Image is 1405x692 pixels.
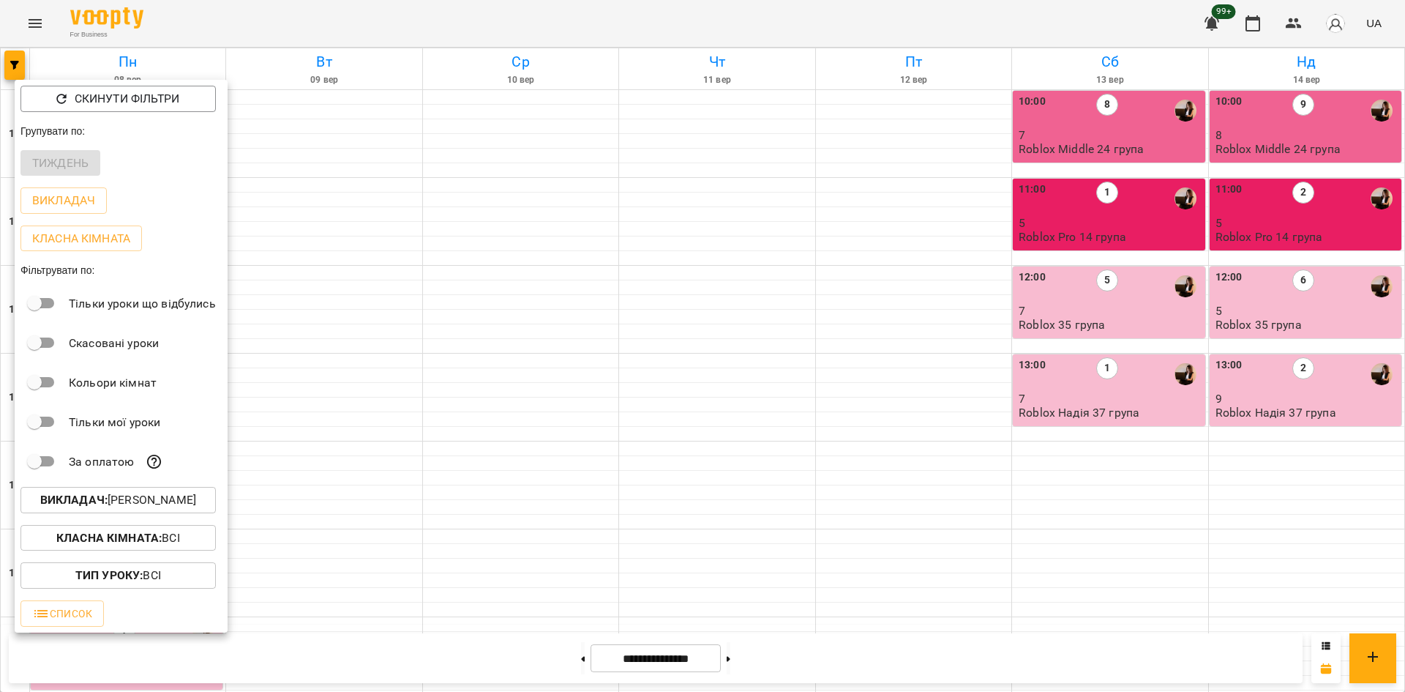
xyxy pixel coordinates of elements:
[32,230,130,248] p: Класна кімната
[75,568,143,582] b: Тип Уроку :
[15,257,228,283] div: Фільтрувати по:
[69,295,216,313] p: Тільки уроки що відбулись
[20,487,216,513] button: Викладач:[PERSON_NAME]
[32,192,95,209] p: Викладач
[15,118,228,144] div: Групувати по:
[20,600,104,627] button: Список
[20,562,216,589] button: Тип Уроку:Всі
[69,374,157,392] p: Кольори кімнат
[40,493,108,507] b: Викладач :
[69,414,160,431] p: Тільки мої уроки
[20,525,216,551] button: Класна кімната:Всі
[75,567,161,584] p: Всі
[32,605,92,622] span: Список
[75,90,179,108] p: Скинути фільтри
[56,529,180,547] p: Всі
[20,187,107,214] button: Викладач
[40,491,196,509] p: [PERSON_NAME]
[56,531,162,545] b: Класна кімната :
[69,453,134,471] p: За оплатою
[20,226,142,252] button: Класна кімната
[69,335,159,352] p: Скасовані уроки
[20,86,216,112] button: Скинути фільтри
